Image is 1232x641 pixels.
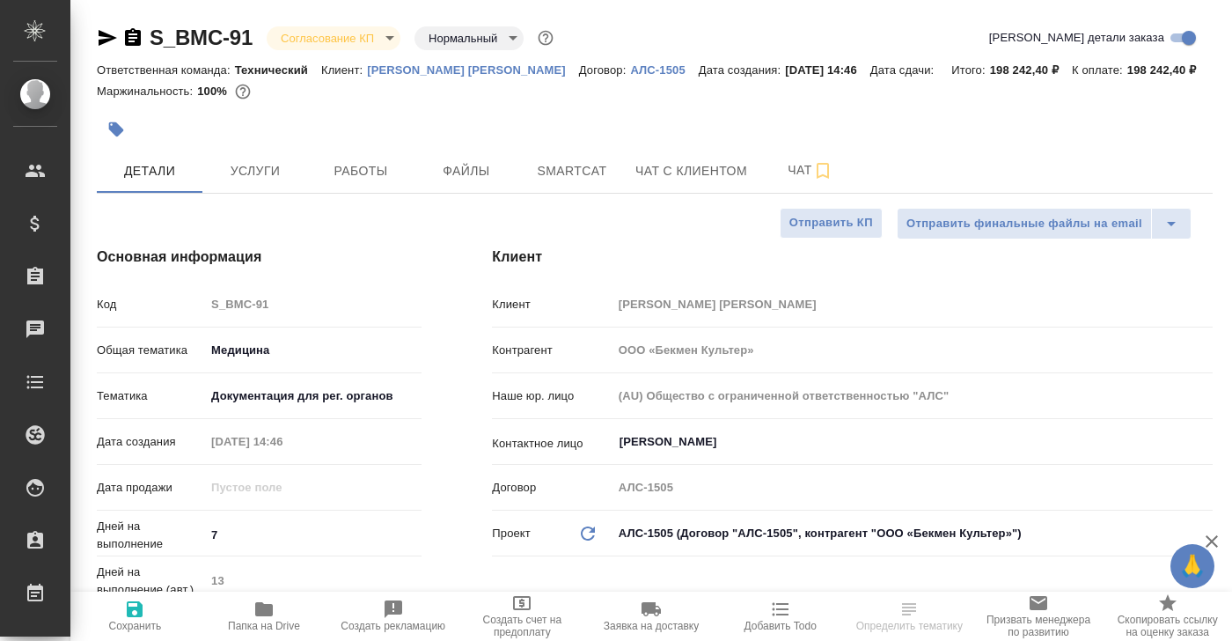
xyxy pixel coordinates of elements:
button: Создать счет на предоплату [458,592,587,641]
input: Пустое поле [205,475,359,500]
button: Отправить КП [780,208,883,239]
div: АЛС-1505 (Договор "АЛС-1505", контрагент "ООО «Бекмен Культер»") [612,519,1213,549]
button: Папка на Drive [200,592,329,641]
a: АЛС-1505 [630,62,698,77]
button: Добавить Todo [715,592,845,641]
p: Дней на выполнение (авт.) [97,564,205,599]
button: Скопировать ссылку на оценку заказа [1103,592,1232,641]
span: Отправить КП [789,213,873,233]
p: Дата продажи [97,479,205,497]
input: Пустое поле [205,429,359,454]
span: Определить тематику [856,620,963,632]
span: Чат [768,159,853,181]
p: Наше юр. лицо [492,387,612,405]
h4: Клиент [492,247,1213,268]
span: Папка на Drive [228,620,300,632]
button: Доп статусы указывают на важность/срочность заказа [534,26,557,49]
span: Отправить финальные файлы на email [906,214,1142,234]
input: Пустое поле [612,383,1213,409]
p: Клиент: [321,63,367,77]
p: Код [97,296,205,313]
p: Контрагент [492,342,612,359]
input: Пустое поле [612,475,1213,500]
button: Скопировать ссылку [122,27,143,48]
span: Файлы [424,160,509,182]
span: Услуги [213,160,297,182]
p: Технический [235,63,321,77]
input: Пустое поле [612,291,1213,317]
p: 100% [197,85,231,98]
p: Клиент [492,296,612,313]
p: 198 242,40 ₽ [990,63,1072,77]
button: Призвать менеджера по развитию [974,592,1104,641]
h4: Основная информация [97,247,422,268]
a: [PERSON_NAME] [PERSON_NAME] [367,62,579,77]
p: 198 242,40 ₽ [1127,63,1209,77]
p: Ответственная команда: [97,63,235,77]
div: Согласование КП [414,26,524,50]
button: Отправить финальные файлы на email [897,208,1152,239]
p: Маржинальность: [97,85,197,98]
span: Добавить Todo [744,620,816,632]
button: Заявка на доставку [587,592,716,641]
p: Тематика [97,387,205,405]
p: АЛС-1505 [630,63,698,77]
button: Open [1203,440,1206,444]
div: Медицина [205,335,422,365]
button: Добавить тэг [97,110,136,149]
p: [PERSON_NAME] [PERSON_NAME] [367,63,579,77]
p: Проект [492,525,531,542]
p: Дата создания [97,433,205,451]
input: Пустое поле [205,568,422,593]
input: Пустое поле [612,337,1213,363]
span: Работы [319,160,403,182]
span: Создать счет на предоплату [468,614,576,638]
p: Итого: [951,63,989,77]
p: К оплате: [1072,63,1127,77]
span: Детали [107,160,192,182]
button: Согласование КП [275,31,379,46]
p: Договор [492,479,612,497]
input: ✎ Введи что-нибудь [205,522,422,548]
button: Определить тематику [845,592,974,641]
svg: Подписаться [812,160,833,181]
button: Сохранить [70,592,200,641]
button: Скопировать ссылку для ЯМессенджера [97,27,118,48]
input: Пустое поле [205,291,422,317]
span: Сохранить [109,620,162,632]
button: 🙏 [1170,544,1214,588]
button: Создать рекламацию [328,592,458,641]
p: Дата сдачи: [870,63,938,77]
span: Скопировать ссылку на оценку заказа [1113,614,1221,638]
button: 0.00 RUB; [231,80,254,103]
span: Призвать менеджера по развитию [985,614,1093,638]
span: Заявка на доставку [604,620,699,632]
div: split button [897,208,1192,239]
span: Чат с клиентом [635,160,747,182]
span: Smartcat [530,160,614,182]
p: Дней на выполнение [97,518,205,553]
button: Нормальный [423,31,502,46]
p: [DATE] 14:46 [785,63,870,77]
p: Общая тематика [97,342,205,359]
div: Согласование КП [267,26,400,50]
a: S_BMC-91 [150,26,253,49]
span: 🙏 [1177,548,1207,585]
p: Контактное лицо [492,435,612,453]
span: Создать рекламацию [341,620,445,632]
p: Договор: [579,63,631,77]
div: Документация для рег. органов [205,381,422,411]
p: Дата создания: [699,63,785,77]
span: [PERSON_NAME] детали заказа [989,29,1164,47]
